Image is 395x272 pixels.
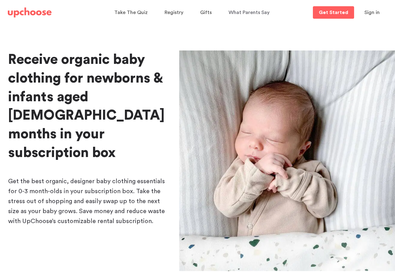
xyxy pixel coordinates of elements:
[8,50,169,162] h1: Receive organic baby clothing for newborns & infants aged [DEMOGRAPHIC_DATA] months in your subsc...
[229,10,269,15] span: What Parents Say
[319,10,348,15] p: Get Started
[114,7,150,19] a: Take The Quiz
[313,6,354,19] a: Get Started
[8,6,52,19] a: UpChoose
[200,7,214,19] a: Gifts
[229,7,271,19] a: What Parents Say
[8,178,165,224] span: Get the best organic, designer baby clothing essentials for 0-3 month-olds in your subscription b...
[114,10,148,15] span: Take The Quiz
[357,6,388,19] button: Sign in
[364,10,380,15] span: Sign in
[165,7,185,19] a: Registry
[165,10,183,15] span: Registry
[8,7,52,17] img: UpChoose
[200,10,212,15] span: Gifts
